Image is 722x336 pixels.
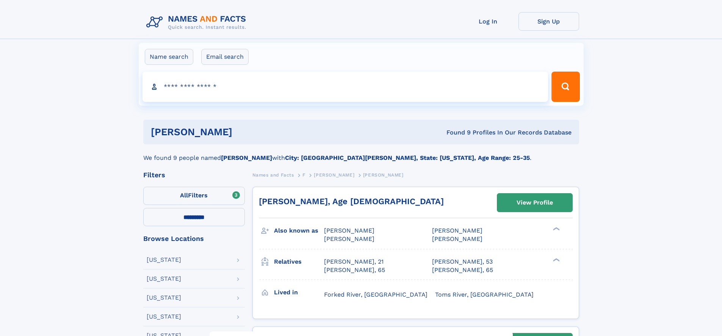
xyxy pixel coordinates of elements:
[363,172,404,178] span: [PERSON_NAME]
[151,127,340,137] h1: [PERSON_NAME]
[147,295,181,301] div: [US_STATE]
[143,72,548,102] input: search input
[252,170,294,180] a: Names and Facts
[339,128,572,137] div: Found 9 Profiles In Our Records Database
[551,72,579,102] button: Search Button
[147,257,181,263] div: [US_STATE]
[432,266,493,274] a: [PERSON_NAME], 65
[274,224,324,237] h3: Also known as
[201,49,249,65] label: Email search
[285,154,530,161] b: City: [GEOGRAPHIC_DATA][PERSON_NAME], State: [US_STATE], Age Range: 25-35
[432,235,482,242] span: [PERSON_NAME]
[314,172,354,178] span: [PERSON_NAME]
[143,187,245,205] label: Filters
[147,276,181,282] div: [US_STATE]
[551,257,560,262] div: ❯
[302,170,305,180] a: F
[324,235,374,242] span: [PERSON_NAME]
[324,266,385,274] a: [PERSON_NAME], 65
[324,291,428,298] span: Forked River, [GEOGRAPHIC_DATA]
[274,255,324,268] h3: Relatives
[147,314,181,320] div: [US_STATE]
[517,194,553,211] div: View Profile
[324,227,374,234] span: [PERSON_NAME]
[497,194,572,212] a: View Profile
[143,12,252,33] img: Logo Names and Facts
[551,227,560,231] div: ❯
[302,172,305,178] span: F
[143,235,245,242] div: Browse Locations
[518,12,579,31] a: Sign Up
[314,170,354,180] a: [PERSON_NAME]
[432,227,482,234] span: [PERSON_NAME]
[435,291,534,298] span: Toms River, [GEOGRAPHIC_DATA]
[221,154,272,161] b: [PERSON_NAME]
[143,144,579,163] div: We found 9 people named with .
[180,192,188,199] span: All
[259,197,444,206] a: [PERSON_NAME], Age [DEMOGRAPHIC_DATA]
[458,12,518,31] a: Log In
[274,286,324,299] h3: Lived in
[324,258,384,266] a: [PERSON_NAME], 21
[432,258,493,266] a: [PERSON_NAME], 53
[145,49,193,65] label: Name search
[143,172,245,178] div: Filters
